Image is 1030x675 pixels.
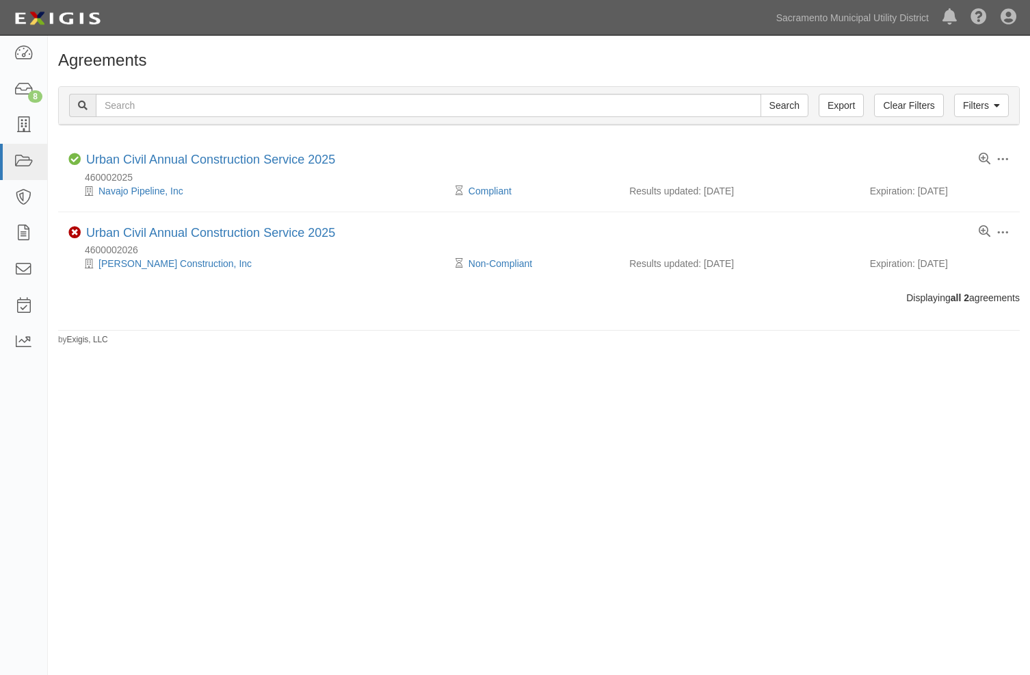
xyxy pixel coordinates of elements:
[68,184,459,198] div: Navajo Pipeline, Inc
[769,4,936,31] a: Sacramento Municipal Utility District
[874,94,943,117] a: Clear Filters
[761,94,808,117] input: Search
[96,94,761,117] input: Search
[48,291,1030,305] div: Displaying agreements
[67,335,108,344] a: Exigis, LLC
[68,153,81,166] i: Compliant
[629,184,849,198] div: Results updated: [DATE]
[86,226,335,240] a: Urban Civil Annual Construction Service 2025
[468,258,532,269] a: Non-Compliant
[98,186,183,196] a: Navajo Pipeline, Inc
[951,292,969,303] b: all 2
[28,90,42,103] div: 8
[455,259,463,268] i: Pending Review
[870,184,1009,198] div: Expiration: [DATE]
[629,257,849,270] div: Results updated: [DATE]
[970,10,987,26] i: Help Center - Complianz
[954,94,1009,117] a: Filters
[455,186,463,196] i: Pending Review
[979,226,990,238] a: View results summary
[10,6,105,31] img: logo-5460c22ac91f19d4615b14bd174203de0afe785f0fc80cf4dbbc73dc1793850b.png
[86,226,335,241] div: Urban Civil Annual Construction Service 2025
[68,257,459,270] div: Syblon Reid Construction, Inc
[468,186,512,196] a: Compliant
[68,227,81,239] i: Non-Compliant
[58,51,1020,69] h1: Agreements
[68,243,1020,257] div: 4600002026
[86,153,335,166] a: Urban Civil Annual Construction Service 2025
[979,153,990,166] a: View results summary
[98,258,252,269] a: [PERSON_NAME] Construction, Inc
[68,170,1020,184] div: 460002025
[58,334,108,346] small: by
[86,153,335,168] div: Urban Civil Annual Construction Service 2025
[819,94,864,117] a: Export
[870,257,1009,270] div: Expiration: [DATE]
